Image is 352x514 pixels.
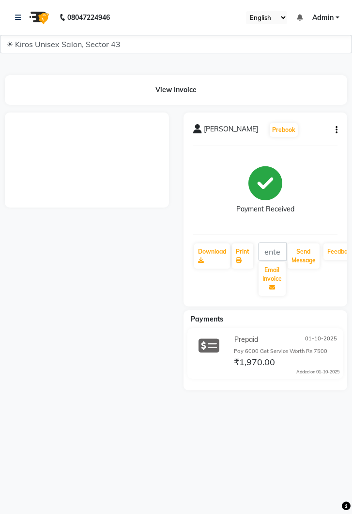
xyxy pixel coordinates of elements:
[234,347,339,355] div: Pay 6000 Get Service Worth Rs 7500
[288,243,320,269] button: Send Message
[5,75,347,105] div: View Invoice
[270,123,298,137] button: Prebook
[234,356,275,370] span: ₹1,970.00
[67,4,110,31] b: 08047224946
[191,315,223,323] span: Payments
[312,13,334,23] span: Admin
[258,242,287,261] input: enter email
[296,369,339,375] div: Added on 01-10-2025
[232,243,253,269] a: Print
[234,335,258,345] span: Prepaid
[305,335,337,345] span: 01-10-2025
[194,243,230,269] a: Download
[236,204,294,214] div: Payment Received
[25,4,52,31] img: logo
[204,124,258,138] span: [PERSON_NAME]
[259,262,286,296] button: Email Invoice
